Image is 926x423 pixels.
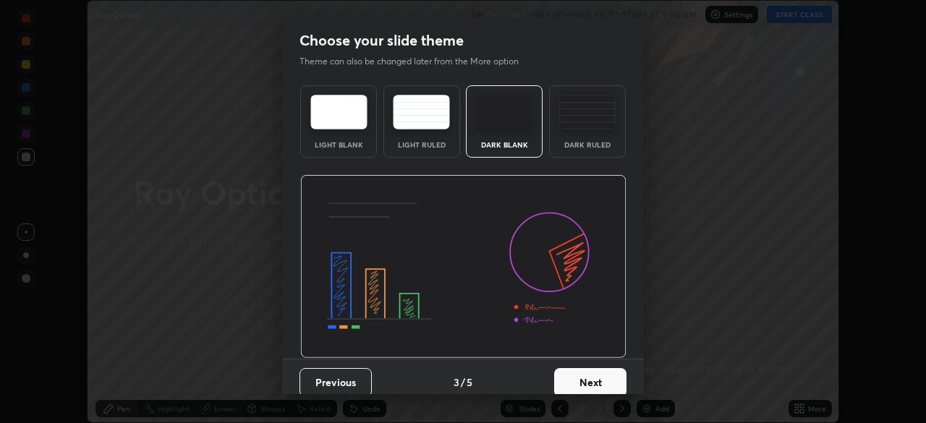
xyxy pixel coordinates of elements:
div: Light Ruled [393,141,451,148]
h4: 3 [454,375,459,390]
div: Dark Blank [475,141,533,148]
img: lightTheme.e5ed3b09.svg [310,95,368,129]
img: darkRuledTheme.de295e13.svg [558,95,616,129]
h4: / [461,375,465,390]
div: Light Blank [310,141,368,148]
img: lightRuledTheme.5fabf969.svg [393,95,450,129]
div: Dark Ruled [558,141,616,148]
button: Next [554,368,626,397]
button: Previous [300,368,372,397]
img: darkThemeBanner.d06ce4a2.svg [300,175,626,359]
h2: Choose your slide theme [300,31,464,50]
h4: 5 [467,375,472,390]
img: darkTheme.f0cc69e5.svg [476,95,533,129]
p: Theme can also be changed later from the More option [300,55,534,68]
